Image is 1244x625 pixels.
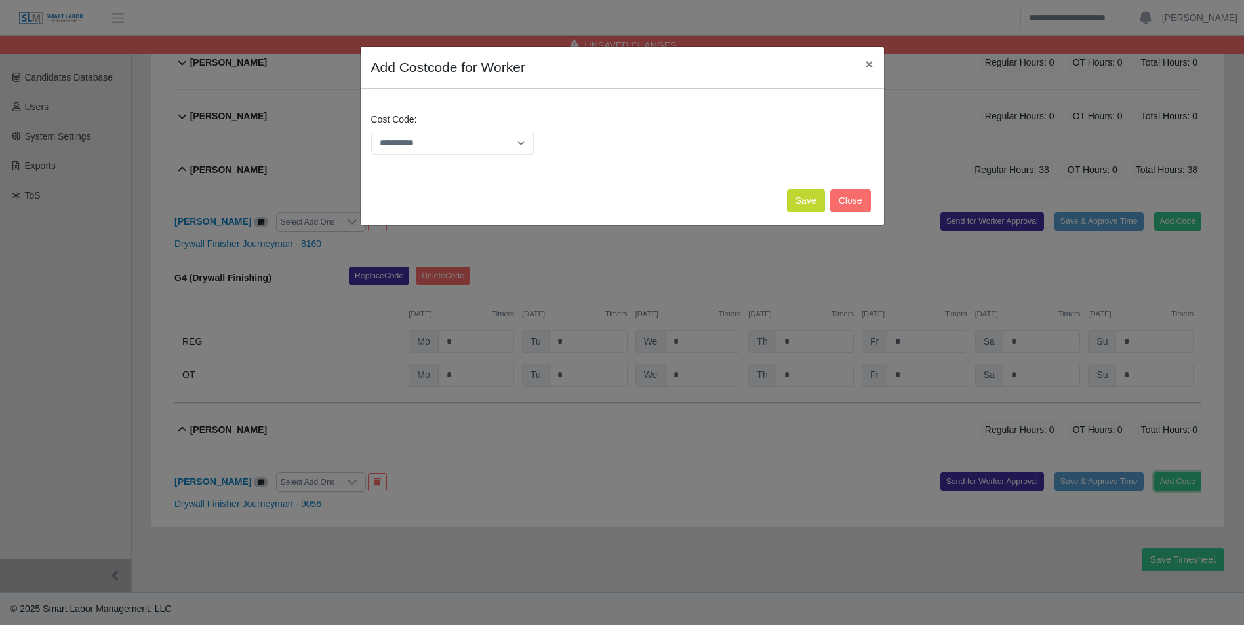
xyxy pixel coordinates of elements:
[787,189,825,212] button: Save
[371,57,525,78] h4: Add Costcode for Worker
[854,47,883,81] button: Close
[371,113,417,126] label: Cost Code:
[865,56,873,71] span: ×
[830,189,871,212] button: Close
